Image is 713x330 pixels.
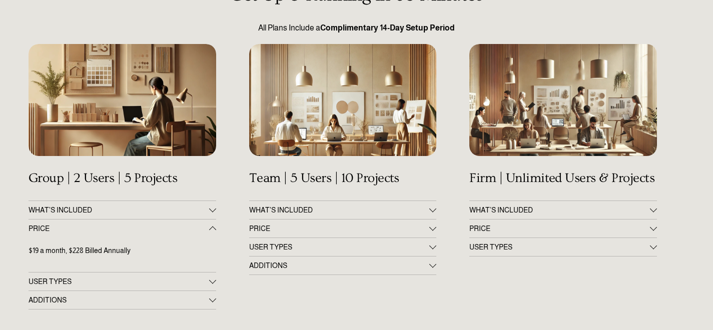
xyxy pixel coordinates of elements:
[29,237,216,271] div: PRICE
[249,243,430,251] span: USER TYPES
[29,219,216,237] button: PRICE
[29,245,216,256] p: $19 a month, $228 Billed Annually
[29,22,684,34] p: All Plans Include a
[469,206,650,214] span: WHAT’S INCLUDED
[249,224,430,232] span: PRICE
[469,238,657,256] button: USER TYPES
[249,206,430,214] span: WHAT'S INCLUDED
[320,23,455,32] strong: Complimentary 14-Day Setup Period
[469,201,657,219] button: WHAT’S INCLUDED
[29,272,216,290] button: USER TYPES
[29,291,216,309] button: ADDITIONS
[249,201,437,219] button: WHAT'S INCLUDED
[29,206,209,214] span: WHAT'S INCLUDED
[29,277,209,285] span: USER TYPES
[469,224,650,232] span: PRICE
[249,256,437,274] button: ADDITIONS
[469,170,657,186] h4: Firm | Unlimited Users & Projects
[249,238,437,256] button: USER TYPES
[469,219,657,237] button: PRICE
[249,261,430,269] span: ADDITIONS
[29,201,216,219] button: WHAT'S INCLUDED
[29,224,209,232] span: PRICE
[29,170,216,186] h4: Group | 2 Users | 5 Projects
[249,170,437,186] h4: Team | 5 Users | 10 Projects
[469,243,650,251] span: USER TYPES
[29,296,209,304] span: ADDITIONS
[249,219,437,237] button: PRICE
